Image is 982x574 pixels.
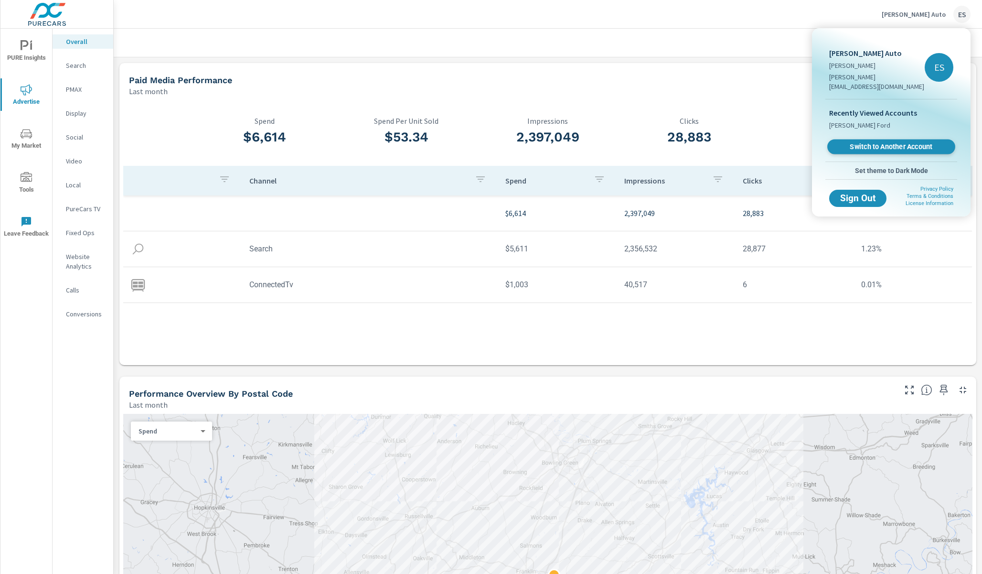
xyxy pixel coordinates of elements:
span: Set theme to Dark Mode [829,166,953,175]
div: ES [925,53,953,82]
p: [PERSON_NAME] Auto [829,47,925,59]
a: License Information [906,200,953,206]
a: Switch to Another Account [827,140,955,154]
span: Switch to Another Account [833,142,950,152]
button: Set theme to Dark Mode [825,162,957,179]
button: Sign Out [829,190,886,207]
a: Terms & Conditions [907,193,953,199]
span: [PERSON_NAME] Ford [829,120,890,130]
p: Recently Viewed Accounts [829,107,953,119]
a: Privacy Policy [920,186,953,192]
span: Sign Out [837,194,879,203]
p: [PERSON_NAME] [829,61,925,70]
p: [PERSON_NAME][EMAIL_ADDRESS][DOMAIN_NAME] [829,72,925,91]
